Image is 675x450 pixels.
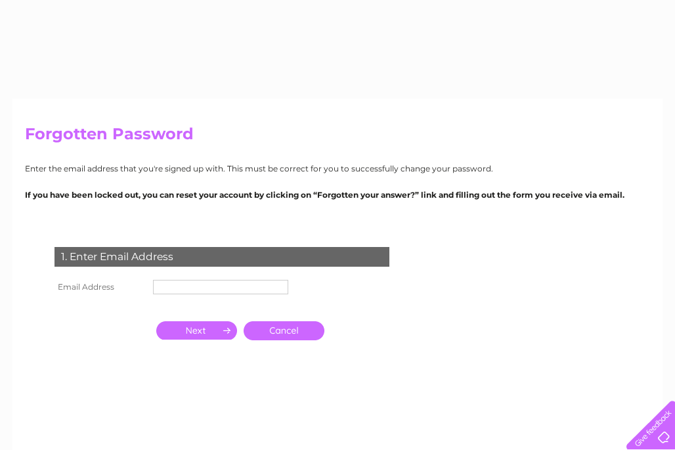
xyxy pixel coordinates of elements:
div: 1. Enter Email Address [54,247,389,267]
th: Email Address [51,277,150,298]
p: If you have been locked out, you can reset your account by clicking on “Forgotten your answer?” l... [25,189,650,201]
p: Enter the email address that you're signed up with. This must be correct for you to successfully ... [25,162,650,175]
a: Cancel [244,321,324,340]
h2: Forgotten Password [25,125,650,150]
